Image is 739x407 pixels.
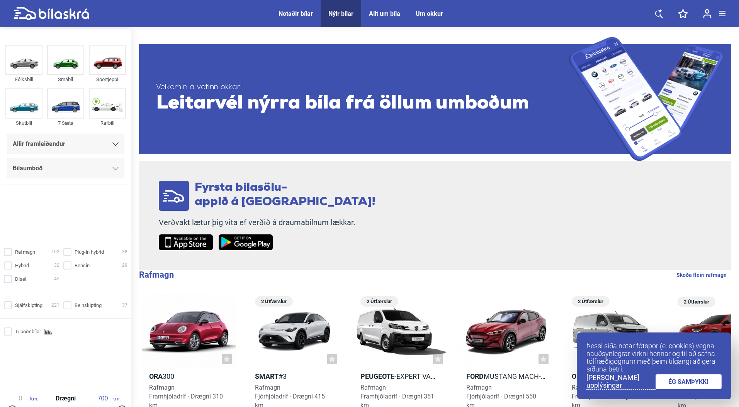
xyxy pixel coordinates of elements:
h2: e-Expert Van L2 [353,372,447,381]
span: Rafmagn [15,248,35,256]
span: 38 [122,248,127,256]
span: Sjálfskipting [15,301,42,309]
span: 2 Útfærslur [576,296,606,307]
span: Drægni [54,395,78,402]
span: 2 Útfærslur [681,297,712,307]
p: Verðvakt lætur þig vita ef verðið á draumabílnum lækkar. [159,218,375,227]
span: Dísel [15,275,26,283]
p: Þessi síða notar fótspor (e. cookies) vegna nauðsynlegrar virkni hennar og til að safna tölfræðig... [586,342,722,373]
b: Peugeot [360,372,391,380]
div: Skutbíll [5,119,42,127]
span: 45 [54,275,59,283]
a: Notaðir bílar [279,10,313,17]
a: Allt um bíla [369,10,400,17]
span: 102 [51,248,59,256]
h2: Mustang Mach-E LR [459,372,553,381]
div: 7 Sæta [47,119,84,127]
b: ORA [149,372,163,380]
span: 221 [51,301,59,309]
a: [PERSON_NAME] upplýsingar [586,374,656,390]
b: Rafmagn [139,270,174,280]
span: Bensín [75,261,90,270]
span: Tilboðsbílar [15,327,41,336]
span: 2 Útfærslur [364,296,394,307]
b: Opel [572,372,589,380]
h2: 300 [142,372,236,381]
span: Hybrid [15,261,29,270]
span: Leitarvél nýrra bíla frá öllum umboðum [156,92,569,115]
img: user-login.svg [703,9,712,19]
span: Plug-in hybrid [75,248,104,256]
div: Smábíl [47,75,84,84]
div: Sportjeppi [89,75,126,84]
span: Fyrsta bílasölu- appið á [GEOGRAPHIC_DATA]! [195,182,375,208]
span: Bílaumboð [13,163,42,174]
a: ÉG SAMÞYKKI [656,374,722,389]
b: Smart [255,372,279,380]
b: Ford [466,372,484,380]
span: km. [93,395,121,402]
a: Skoða fleiri rafmagn [676,270,727,280]
h2: #3 [248,372,341,381]
span: Velkomin á vefinn okkar! [156,83,569,92]
span: Allir framleiðendur [13,139,65,149]
a: Nýir bílar [328,10,353,17]
a: Um okkur [416,10,443,17]
span: km. [11,395,38,402]
span: 2 Útfærslur [259,296,289,307]
a: Velkomin á vefinn okkar!Leitarvél nýrra bíla frá öllum umboðum [139,37,731,161]
span: 29 [122,261,127,270]
span: 32 [54,261,59,270]
div: Fólksbíll [5,75,42,84]
span: Beinskipting [75,301,102,309]
div: Rafbíll [89,119,126,127]
span: 37 [122,301,127,309]
h2: Vivaro Electric Van L2 [565,372,658,381]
